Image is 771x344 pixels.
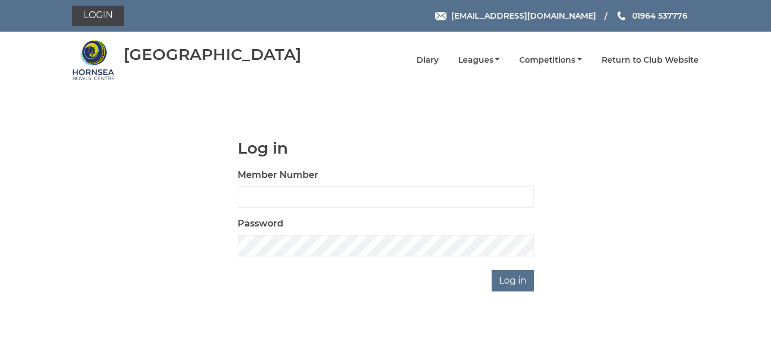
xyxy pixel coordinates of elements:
[238,168,318,182] label: Member Number
[238,217,283,230] label: Password
[602,55,699,66] a: Return to Club Website
[632,11,687,21] span: 01964 537776
[452,11,596,21] span: [EMAIL_ADDRESS][DOMAIN_NAME]
[617,11,625,20] img: Phone us
[124,46,301,63] div: [GEOGRAPHIC_DATA]
[417,55,439,66] a: Diary
[458,55,500,66] a: Leagues
[72,6,124,26] a: Login
[519,55,582,66] a: Competitions
[72,39,115,81] img: Hornsea Bowls Centre
[492,270,534,291] input: Log in
[435,10,596,22] a: Email [EMAIL_ADDRESS][DOMAIN_NAME]
[616,10,687,22] a: Phone us 01964 537776
[238,140,534,157] h1: Log in
[435,12,446,20] img: Email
